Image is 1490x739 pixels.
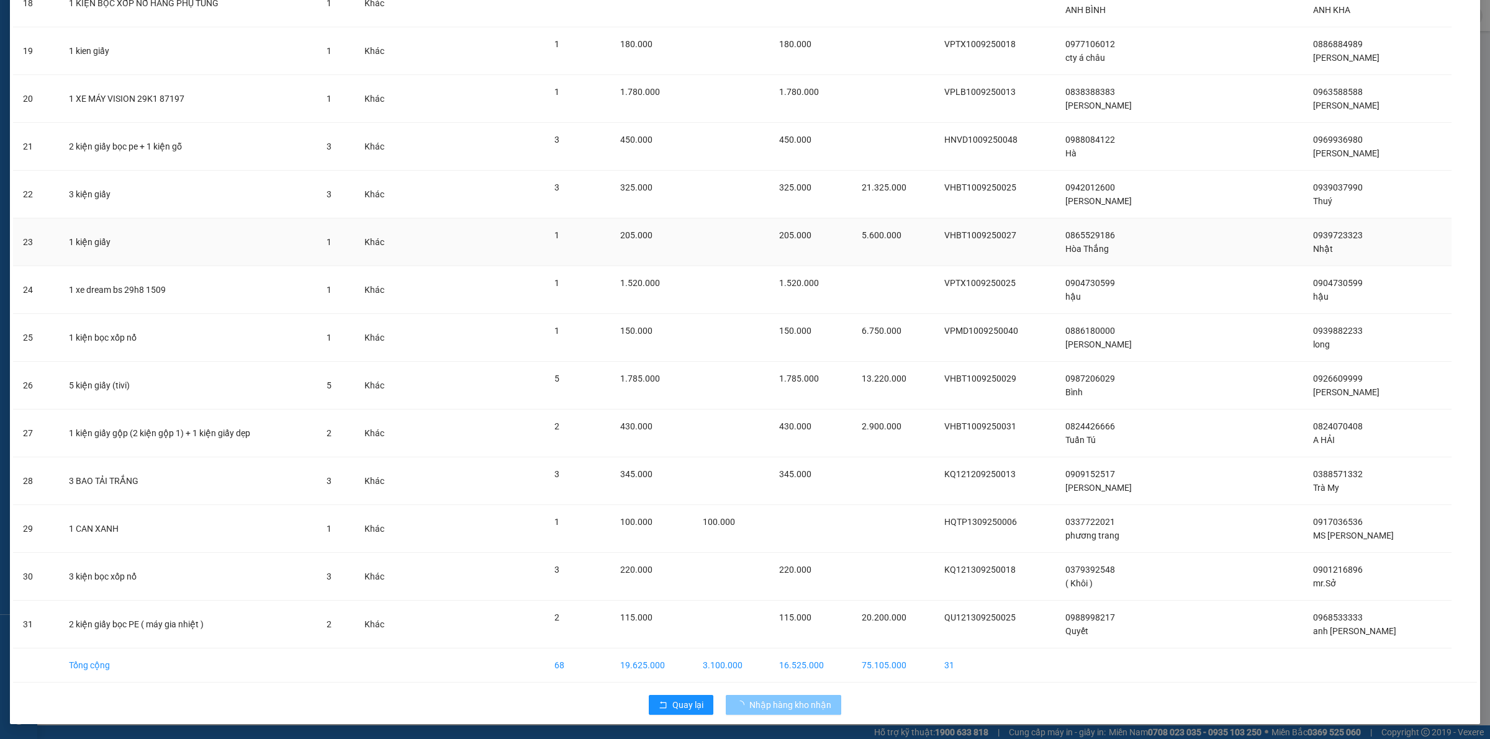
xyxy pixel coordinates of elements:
span: 0968533333 [1313,612,1363,622]
span: ANH BÌNH [1065,5,1106,15]
td: Khác [354,362,405,410]
td: 75.105.000 [852,648,934,683]
span: VPMD1009250040 [944,326,1018,336]
span: 6.750.000 [862,326,901,336]
span: mr.Sở [1313,578,1336,588]
span: 0904730599 [1065,278,1115,288]
td: 1 CAN XANH [59,505,317,553]
span: 220.000 [620,565,652,575]
span: VPTX1009250018 [944,39,1016,49]
span: phương trang [1065,531,1119,540]
td: Khác [354,123,405,171]
td: 3 kiện giấy [59,171,317,218]
span: 180.000 [620,39,652,49]
td: Khác [354,553,405,601]
span: [PERSON_NAME] [1313,387,1379,397]
td: Khác [354,75,405,123]
td: 29 [13,505,59,553]
span: 150.000 [620,326,652,336]
span: 0901216896 [1313,565,1363,575]
span: hậu [1065,292,1081,302]
span: 0988084122 [1065,135,1115,145]
td: Khác [354,27,405,75]
span: 2 [327,619,332,629]
td: 5 kiện giấy (tivi) [59,362,317,410]
td: 21 [13,123,59,171]
span: 5 [554,374,559,383]
span: 3 [327,571,332,581]
span: 325.000 [620,182,652,192]
span: 0886884989 [1313,39,1363,49]
span: 345.000 [779,469,811,479]
span: 0865529186 [1065,230,1115,240]
span: 430.000 [779,421,811,431]
span: long [1313,339,1330,349]
span: 150.000 [779,326,811,336]
span: 1 [327,94,332,104]
span: anh [PERSON_NAME] [1313,626,1396,636]
span: 345.000 [620,469,652,479]
span: VPTX1009250025 [944,278,1016,288]
span: [PERSON_NAME] [1065,101,1132,110]
span: 0926609999 [1313,374,1363,383]
span: 450.000 [620,135,652,145]
span: 430.000 [620,421,652,431]
span: 0963588588 [1313,87,1363,97]
span: 2.900.000 [862,421,901,431]
span: 0886180000 [1065,326,1115,336]
span: 0977106012 [1065,39,1115,49]
span: 1 [554,230,559,240]
td: Khác [354,457,405,505]
span: 0939882233 [1313,326,1363,336]
span: 1.780.000 [779,87,819,97]
span: 1 [554,278,559,288]
span: 5.600.000 [862,230,901,240]
td: 31 [934,648,1055,683]
td: 68 [544,648,610,683]
span: 205.000 [779,230,811,240]
span: [PERSON_NAME] [1313,53,1379,63]
span: 2 [327,428,332,438]
td: 2 kiện giấy bọc PE ( máy gia nhiệt ) [59,601,317,648]
span: 20.200.000 [862,612,906,622]
td: 19 [13,27,59,75]
span: 1 [554,326,559,336]
span: VHBT1009250031 [944,421,1016,431]
td: 27 [13,410,59,457]
span: rollback [659,701,667,710]
span: 220.000 [779,565,811,575]
span: 2 [554,612,559,622]
td: Khác [354,314,405,362]
span: [PERSON_NAME] [1065,196,1132,206]
td: Khác [354,410,405,457]
span: 1 [327,333,332,343]
span: [PERSON_NAME] [1313,148,1379,158]
td: Khác [354,171,405,218]
span: 1.780.000 [620,87,660,97]
td: 1 kiện bọc xốp nổ [59,314,317,362]
span: 325.000 [779,182,811,192]
td: 1 kiện giấy [59,218,317,266]
td: Khác [354,505,405,553]
span: 0988998217 [1065,612,1115,622]
span: Hà [1065,148,1077,158]
span: cty á châu [1065,53,1105,63]
span: 0824070408 [1313,421,1363,431]
span: 13.220.000 [862,374,906,383]
span: KQ121209250013 [944,469,1016,479]
td: Khác [354,601,405,648]
span: Quyết [1065,626,1088,636]
span: 0838388383 [1065,87,1115,97]
td: 1 kien giấy [59,27,317,75]
span: Trà My [1313,483,1339,493]
span: Nhật [1313,244,1333,254]
span: Nhập hàng kho nhận [749,698,831,712]
span: 3 [554,135,559,145]
span: 205.000 [620,230,652,240]
td: 30 [13,553,59,601]
span: VPLB1009250013 [944,87,1016,97]
span: 1 [327,285,332,295]
span: 0337722021 [1065,517,1115,527]
span: Thuý [1313,196,1332,206]
td: 1 xe dream bs 29h8 1509 [59,266,317,314]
